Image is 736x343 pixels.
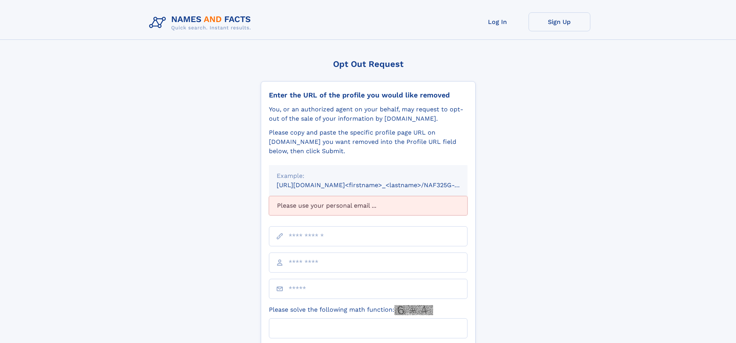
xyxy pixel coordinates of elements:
div: Enter the URL of the profile you would like removed [269,91,467,99]
a: Log In [467,12,529,31]
label: Please solve the following math function: [269,305,433,315]
img: Logo Names and Facts [146,12,257,33]
a: Sign Up [529,12,590,31]
div: Opt Out Request [261,59,476,69]
div: You, or an authorized agent on your behalf, may request to opt-out of the sale of your informatio... [269,105,467,123]
div: Please use your personal email ... [269,196,467,215]
small: [URL][DOMAIN_NAME]<firstname>_<lastname>/NAF325G-xxxxxxxx [277,181,482,189]
div: Example: [277,171,460,181]
div: Please copy and paste the specific profile page URL on [DOMAIN_NAME] you want removed into the Pr... [269,128,467,156]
